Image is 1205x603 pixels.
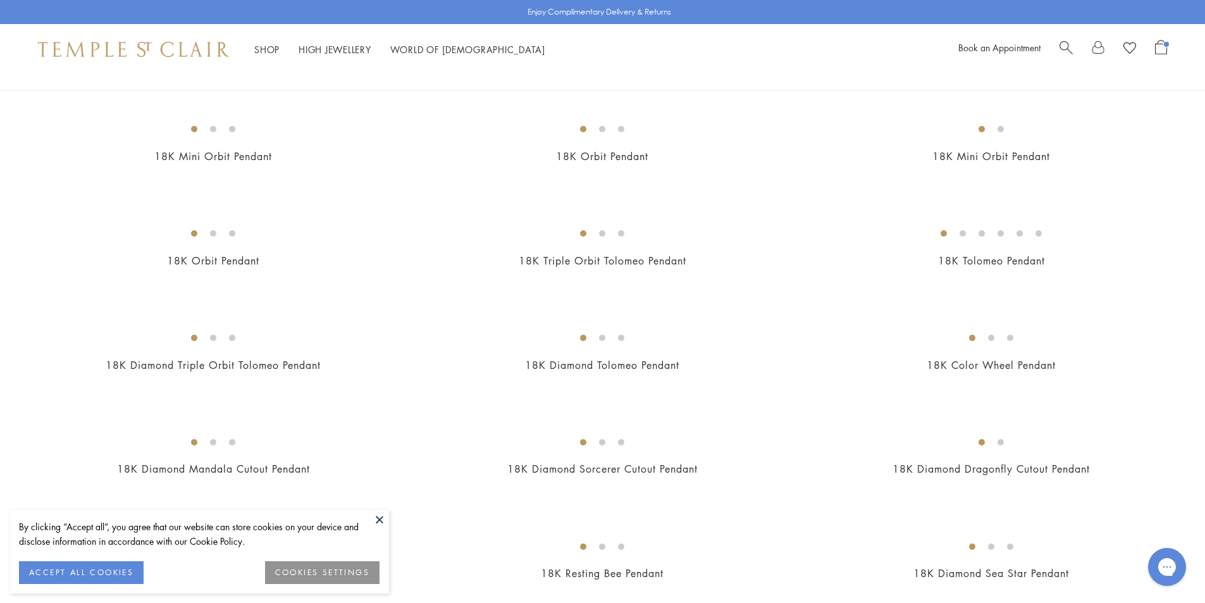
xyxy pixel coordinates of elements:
[38,42,229,57] img: Temple St. Clair
[117,462,310,476] a: 18K Diamond Mandala Cutout Pendant
[519,254,686,268] a: 18K Triple Orbit Tolomeo Pendant
[254,43,280,56] a: ShopShop
[1123,40,1136,59] a: View Wishlist
[265,561,380,584] button: COOKIES SETTINGS
[556,149,648,163] a: 18K Orbit Pendant
[913,566,1069,580] a: 18K Diamond Sea Star Pendant
[525,358,679,372] a: 18K Diamond Tolomeo Pendant
[938,254,1045,268] a: 18K Tolomeo Pendant
[106,358,321,372] a: 18K Diamond Triple Orbit Tolomeo Pendant
[1060,40,1073,59] a: Search
[254,42,545,58] nav: Main navigation
[507,462,698,476] a: 18K Diamond Sorcerer Cutout Pendant
[1155,40,1167,59] a: Open Shopping Bag
[167,254,259,268] a: 18K Orbit Pendant
[19,519,380,549] div: By clicking “Accept all”, you agree that our website can store cookies on your device and disclos...
[299,43,371,56] a: High JewelleryHigh Jewellery
[390,43,545,56] a: World of [DEMOGRAPHIC_DATA]World of [DEMOGRAPHIC_DATA]
[541,566,664,580] a: 18K Resting Bee Pendant
[154,149,272,163] a: 18K Mini Orbit Pendant
[893,462,1090,476] a: 18K Diamond Dragonfly Cutout Pendant
[932,149,1050,163] a: 18K Mini Orbit Pendant
[528,6,671,18] p: Enjoy Complimentary Delivery & Returns
[1142,544,1192,590] iframe: Gorgias live chat messenger
[927,358,1056,372] a: 18K Color Wheel Pendant
[19,561,144,584] button: ACCEPT ALL COOKIES
[958,41,1041,54] a: Book an Appointment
